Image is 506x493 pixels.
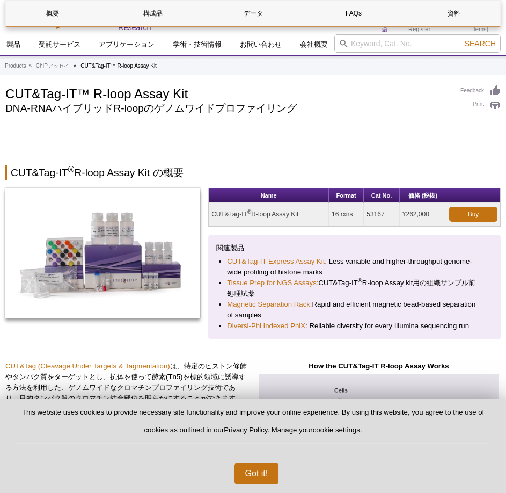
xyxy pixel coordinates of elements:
td: 16 rxns [329,203,364,226]
span: Search [465,39,496,48]
a: ChIPアッセイ [36,61,69,71]
a: Print [460,99,501,111]
a: Diversi-Phi Indexed PhiX [227,321,305,331]
input: Keyword, Cat. No. [334,34,501,53]
img: CUT&Tag-IT<sup>®</sup> R-loop Assay Kit [5,188,200,318]
a: CUT&Tag (Cleavage Under Targets & Tagmentation) [5,362,170,370]
li: Rapid and efficient magnetic bead-based separation of samples [227,299,482,321]
a: CUT&Tag-IT Express Assay Kit [227,256,325,267]
a: 概要 [6,1,99,26]
a: 受託サービス [32,34,87,55]
p: This website uses cookies to provide necessary site functionality and improve your online experie... [17,408,489,444]
sup: ® [358,277,362,284]
li: » [28,63,32,69]
td: 53167 [364,203,400,226]
a: Magnetic Separation Rack: [227,299,312,310]
p: は、特定のヒストン修飾やタンパク質をターゲットとし、抗体を使って酵素(Tn5)を標的領域に誘導する方法を利用した、ゲノムワイドなクロマチンプロファイリング技術であり、目的タンパク質のクロマチン結... [5,361,249,436]
li: : Less variable and higher-throughput genome-wide profiling of histone marks [227,256,482,278]
a: Feedback [460,85,501,97]
li: : Reliable diversity for every Illumina sequencing run [227,321,482,331]
th: 価格 (税抜) [400,189,446,203]
a: Privacy Policy [224,426,267,434]
a: 会社概要 [294,34,334,55]
a: Register [408,25,430,33]
sup: ® [68,165,75,174]
td: CUT&Tag-IT R-loop Assay Kit [209,203,329,226]
button: cookie settings [313,426,360,434]
li: CUT&Tag-IT™ R-loop Assay Kit [80,63,157,69]
a: Tissue Prep for NGS Assays: [227,278,318,288]
a: 資料 [407,1,501,26]
th: Name [209,189,329,203]
a: アプリケーション [92,34,161,55]
a: 構成品 [106,1,200,26]
h2: CUT&Tag-IT R-loop Assay Kit の概要 [5,165,501,180]
th: Format [329,189,364,203]
p: 関連製品 [216,243,493,253]
a: Products [5,61,26,71]
a: FAQs [307,1,400,26]
a: お問い合わせ [233,34,288,55]
a: Buy [449,207,497,222]
a: データ [207,1,300,26]
a: 学術・技術情報 [166,34,228,55]
th: Cat No. [364,189,400,203]
button: Got it! [234,463,279,484]
strong: How the CUT&Tag-IT R-loop Assay Works [309,362,449,370]
sup: ® [247,209,251,215]
li: CUT&Tag-IT R-loop Assay kit用の組織サンプル前処理試薬 [227,278,482,299]
td: ¥262,000 [400,203,446,226]
li: » [74,63,77,69]
button: Search [461,39,499,48]
h2: DNA-RNAハイブリッドR-loopのゲノムワイドプロファイリング [5,104,450,113]
h1: CUT&Tag-IT™ R-loop Assay Kit [5,85,450,101]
